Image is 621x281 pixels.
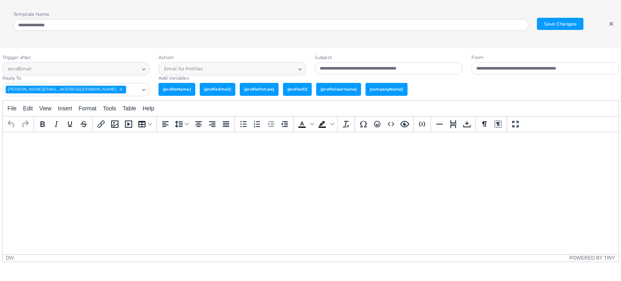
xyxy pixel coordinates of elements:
button: Nonbreaking space [460,117,474,131]
button: Numbered list [250,117,264,131]
button: Media Gallery [108,117,122,131]
button: Show blocks [491,117,505,131]
button: Underline [63,117,77,131]
button: Redo [18,117,32,131]
label: Reply To [2,75,21,82]
iframe: Rich Text Area [3,132,619,254]
button: Horizontal line [433,117,446,131]
button: Insert/edit link [94,117,108,131]
button: Save Changes [537,18,583,30]
button: Align left [158,117,172,131]
label: From [471,55,484,61]
a: Powered by Tiny [569,255,615,261]
input: Search for option [127,85,139,94]
button: Bullet list [237,117,250,131]
input: Search for option [205,64,295,73]
span: [profileUsername] [316,83,361,95]
button: Insert/edit media [122,117,135,131]
button: Align center [192,117,205,131]
span: sendEmail [7,65,33,73]
label: Add Variables [158,75,188,82]
span: Help [143,105,154,112]
button: Special character [357,117,370,131]
span: [PERSON_NAME][EMAIL_ADDRESS][DOMAIN_NAME] [6,86,126,93]
button: Emoticons [370,117,384,131]
span: View [39,105,51,112]
button: Justify [219,117,233,131]
input: Search for option [33,64,139,73]
span: Insert [58,105,72,112]
span: [profilePicture] [240,83,279,95]
span: Tools [103,105,116,112]
button: Italic [49,117,63,131]
button: Fullscreen [509,117,522,131]
button: Align right [205,117,219,131]
span: [companyName] [365,83,407,95]
button: Source code [384,117,398,131]
div: Search for option [2,62,150,75]
span: File [8,105,17,112]
div: Search for option [2,83,150,96]
span: Edit [23,105,33,112]
span: Email for Profiles [163,65,203,73]
button: Line height [172,117,192,131]
button: Strikethrough [77,117,91,131]
span: [profileName] [158,83,195,95]
label: Subject [315,55,332,61]
label: Template Name [13,11,49,18]
span: Table [123,105,136,112]
span: Format [78,105,96,112]
button: Increase indent [278,117,291,131]
button: Page break [446,117,460,131]
label: Action: [158,55,174,61]
button: Show invisible characters [477,117,491,131]
div: div [6,255,14,261]
button: Bold [36,117,49,131]
button: Table [135,117,155,131]
label: Trigger after: [2,55,32,61]
div: Background color [315,117,336,131]
button: Preview [398,117,412,131]
button: Undo [4,117,18,131]
span: [profileEmail] [200,83,236,95]
div: Search for option [158,62,306,75]
div: Text color [295,117,315,131]
button: Decrease indent [264,117,278,131]
button: Insert/edit code sample [415,117,429,131]
button: Clear formatting [339,117,353,131]
button: Deselect kelli.boldyreff@northpointe.com [118,87,124,92]
span: [profileID] [283,83,312,95]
